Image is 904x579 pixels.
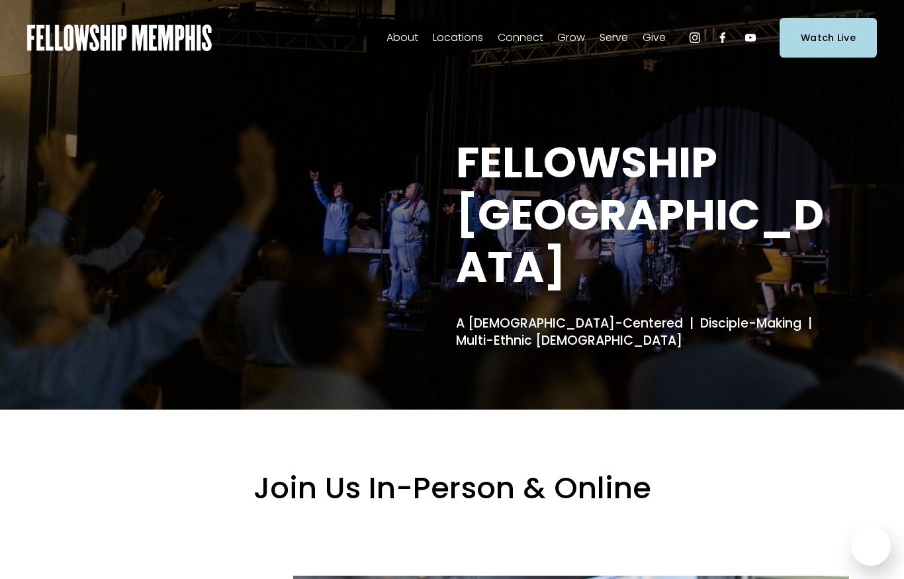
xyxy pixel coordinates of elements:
span: Locations [433,28,483,48]
span: Connect [498,28,543,48]
a: folder dropdown [386,27,418,48]
a: YouTube [744,31,757,44]
a: folder dropdown [600,27,628,48]
a: folder dropdown [498,27,543,48]
a: folder dropdown [433,27,483,48]
h4: A [DEMOGRAPHIC_DATA]-Centered | Disciple-Making | Multi-Ethnic [DEMOGRAPHIC_DATA] [456,315,849,350]
a: folder dropdown [643,27,666,48]
h2: Join Us In-Person & Online [55,469,849,508]
a: Watch Live [780,18,877,57]
span: Give [643,28,666,48]
span: About [386,28,418,48]
span: Grow [557,28,585,48]
strong: FELLOWSHIP [GEOGRAPHIC_DATA] [456,133,824,296]
a: folder dropdown [557,27,585,48]
a: Facebook [716,31,729,44]
span: Serve [600,28,628,48]
img: Fellowship Memphis [27,24,212,51]
a: Instagram [688,31,701,44]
